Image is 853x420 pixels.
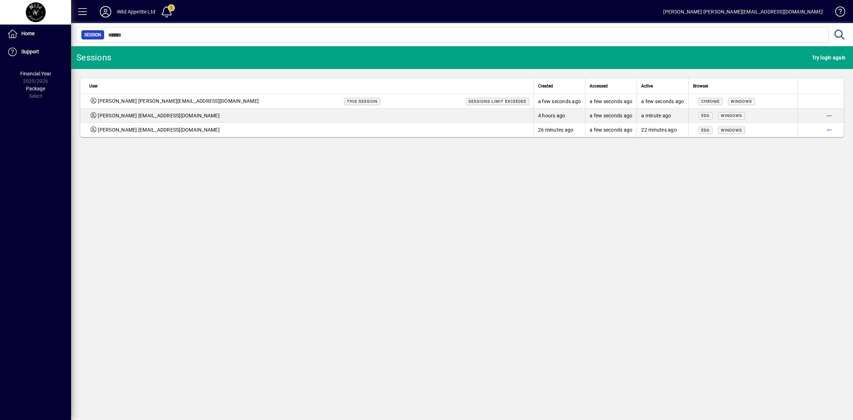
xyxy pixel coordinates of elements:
span: Chrome [701,99,720,104]
span: Package [26,86,45,91]
td: 4 hours ago [533,108,585,123]
td: a few seconds ago [585,108,637,123]
div: Mozilla/5.0 (Windows NT 10.0; Win64; x64) AppleWebKit/537.36 (KHTML, like Gecko) Chrome/138.0.0.0... [693,97,794,105]
span: [PERSON_NAME] [EMAIL_ADDRESS][DOMAIN_NAME] [98,126,220,133]
span: Financial Year [20,71,51,76]
span: User [89,82,98,90]
button: Profile [94,5,117,18]
span: Try login again [812,52,846,63]
button: Try login again [810,51,847,64]
div: Mozilla/5.0 (Windows NT 10.0; Win64; x64) AppleWebKit/537.36 (KHTML, like Gecko) Chrome/139.0.0.0... [693,126,794,134]
a: Support [4,43,71,61]
span: Windows [731,99,752,104]
span: Sessions limit exceeded [468,99,526,104]
td: 22 minutes ago [637,123,688,137]
span: This session [347,99,377,104]
td: a few seconds ago [585,123,637,137]
span: Browser [693,82,708,90]
a: Knowledge Base [830,1,844,25]
span: Edg [701,128,710,133]
span: Active [641,82,653,90]
span: Edg [701,113,710,118]
span: Session [84,31,101,38]
span: Windows [721,113,742,118]
span: [PERSON_NAME] [EMAIL_ADDRESS][DOMAIN_NAME] [98,112,220,119]
div: Sessions [76,52,111,63]
div: [PERSON_NAME] [PERSON_NAME][EMAIL_ADDRESS][DOMAIN_NAME] [663,6,823,17]
td: 26 minutes ago [533,123,585,137]
span: [PERSON_NAME] [PERSON_NAME][EMAIL_ADDRESS][DOMAIN_NAME] [98,97,259,105]
span: Accessed [590,82,608,90]
td: a minute ago [637,108,688,123]
span: Windows [721,128,742,133]
td: a few seconds ago [533,94,585,108]
div: Wild Appetite Ltd [117,6,155,17]
span: Support [21,49,39,54]
span: Created [538,82,553,90]
a: Home [4,25,71,43]
button: More options [824,124,835,135]
span: Home [21,31,34,36]
td: a few seconds ago [637,94,688,108]
td: a few seconds ago [585,94,637,108]
div: Mozilla/5.0 (Windows NT 10.0; Win64; x64) AppleWebKit/537.36 (KHTML, like Gecko) Chrome/125.0.0.0... [693,112,794,119]
button: More options [824,110,835,121]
